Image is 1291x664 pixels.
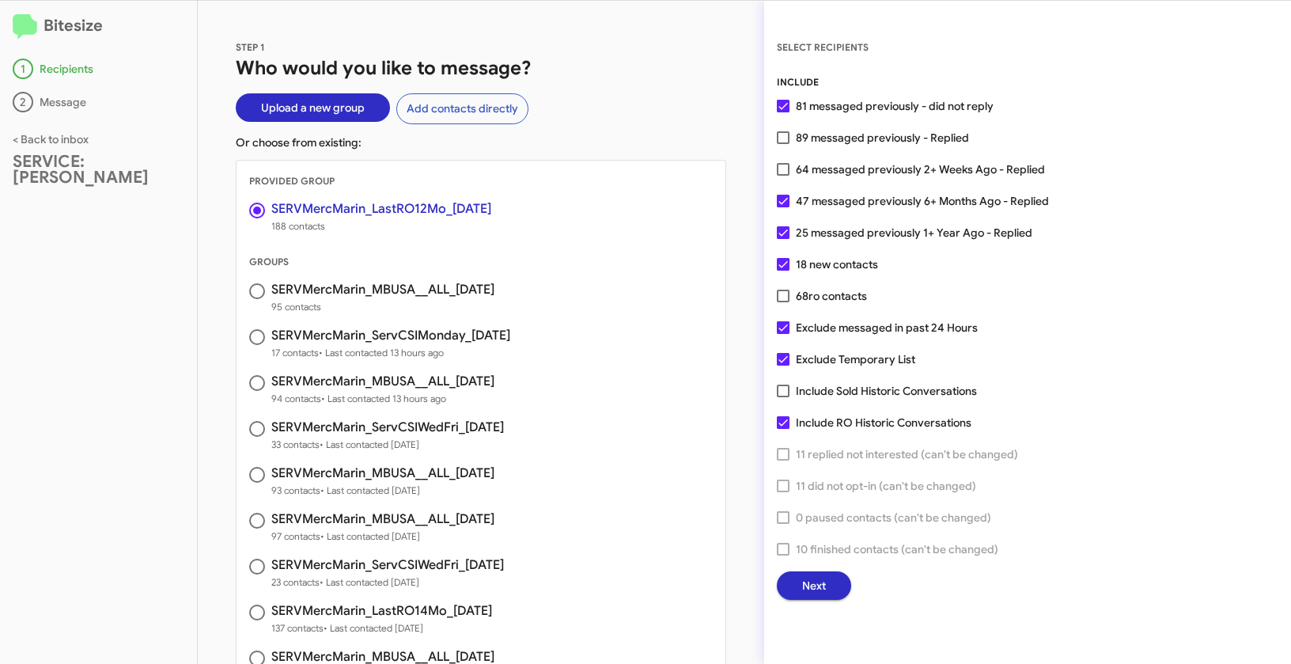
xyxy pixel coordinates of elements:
div: Message [13,92,184,112]
div: PROVIDED GROUP [237,173,725,189]
h3: SERVMercMarin_ServCSIMonday_[DATE] [271,329,510,342]
h3: SERVMercMarin_ServCSIWedFri_[DATE] [271,559,504,571]
button: Upload a new group [236,93,390,122]
h3: SERVMercMarin_LastRO14Mo_[DATE] [271,605,492,617]
a: < Back to inbox [13,132,89,146]
span: 81 messaged previously - did not reply [796,97,994,116]
span: 0 paused contacts (can't be changed) [796,508,991,527]
span: 17 contacts [271,345,510,361]
span: • Last contacted [DATE] [320,530,420,542]
span: 68 [796,286,867,305]
span: 93 contacts [271,483,494,499]
h3: SERVMercMarin_LastRO12Mo_[DATE] [271,203,491,215]
span: SELECT RECIPIENTS [777,41,869,53]
span: • Last contacted [DATE] [320,484,420,496]
img: logo-minimal.svg [13,14,37,40]
span: 89 messaged previously - Replied [796,128,969,147]
span: 18 new contacts [796,255,878,274]
span: Include Sold Historic Conversations [796,381,977,400]
span: Next [802,571,826,600]
h3: SERVMercMarin_ServCSIWedFri_[DATE] [271,421,504,434]
span: 25 messaged previously 1+ Year Ago - Replied [796,223,1032,242]
h3: SERVMercMarin_MBUSA__ALL_[DATE] [271,375,494,388]
span: STEP 1 [236,41,265,53]
span: • Last contacted 13 hours ago [319,347,444,359]
span: 23 contacts [271,575,504,590]
div: 1 [13,59,33,79]
h3: SERVMercMarin_MBUSA__ALL_[DATE] [271,513,494,526]
span: 11 did not opt-in (can't be changed) [796,476,976,495]
span: • Last contacted 13 hours ago [321,393,446,404]
h3: SERVMercMarin_MBUSA__ALL_[DATE] [271,283,494,296]
span: 64 messaged previously 2+ Weeks Ago - Replied [796,160,1045,179]
span: Include RO Historic Conversations [796,413,971,432]
span: Upload a new group [261,93,365,122]
span: • Last contacted [DATE] [324,622,423,634]
div: SERVICE: [PERSON_NAME] [13,154,184,185]
h2: Bitesize [13,13,184,40]
span: 95 contacts [271,299,494,315]
span: • Last contacted [DATE] [320,438,419,450]
p: Or choose from existing: [236,135,726,150]
span: 11 replied not interested (can't be changed) [796,445,1018,464]
span: 137 contacts [271,620,492,636]
div: INCLUDE [777,74,1278,90]
div: GROUPS [237,254,725,270]
h1: Who would you like to message? [236,55,726,81]
span: 97 contacts [271,529,494,544]
span: Exclude Temporary List [796,350,915,369]
h3: SERVMercMarin_MBUSA__ALL_[DATE] [271,651,494,663]
span: 47 messaged previously 6+ Months Ago - Replied [796,192,1049,211]
span: 94 contacts [271,391,494,407]
button: Add contacts directly [396,93,528,124]
h3: SERVMercMarin_MBUSA__ALL_[DATE] [271,467,494,480]
span: ro contacts [808,289,867,303]
span: • Last contacted [DATE] [320,576,419,588]
div: 2 [13,92,33,112]
span: 33 contacts [271,437,504,453]
span: 188 contacts [271,218,491,234]
span: 10 finished contacts (can't be changed) [796,540,998,559]
div: Recipients [13,59,184,79]
span: Exclude messaged in past 24 Hours [796,318,978,337]
button: Next [777,571,851,600]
